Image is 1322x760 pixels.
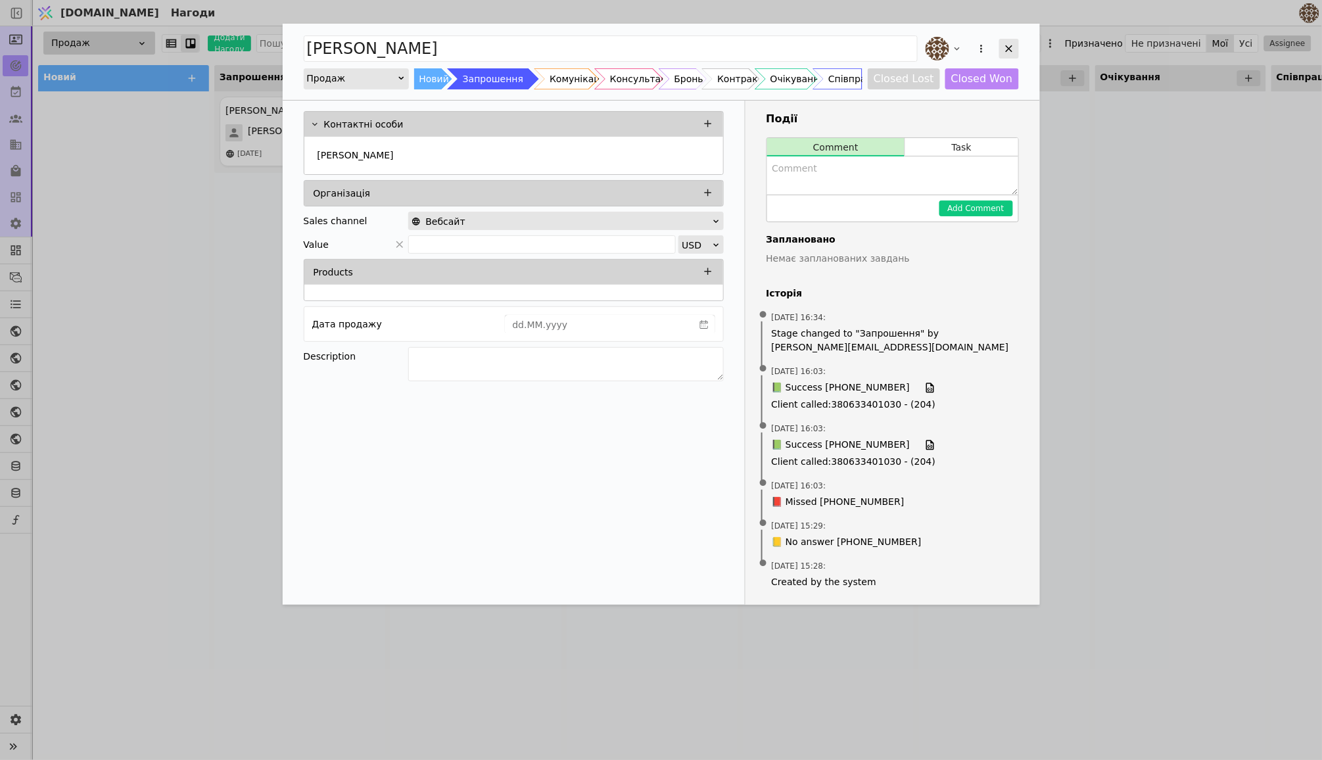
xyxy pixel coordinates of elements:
span: Вебсайт [426,212,465,231]
div: USD [682,236,711,254]
span: • [757,410,770,443]
span: 📒 No answer [PHONE_NUMBER] [772,535,922,549]
p: Контактні особи [324,118,404,131]
div: Sales channel [304,212,367,230]
h4: Історія [767,287,1019,300]
span: [DATE] 16:34 : [772,312,826,323]
span: Created by the system [772,575,1014,589]
button: Task [905,138,1018,156]
div: Description [304,347,408,366]
span: Client called : 380633401030 - (204) [772,455,1014,469]
div: Очікування [770,68,825,89]
img: an [926,37,949,60]
div: Add Opportunity [283,24,1040,605]
p: Немає запланованих завдань [767,252,1019,266]
span: [DATE] 15:28 : [772,560,826,572]
div: Запрошення [463,68,523,89]
span: • [757,547,770,581]
span: • [757,467,770,500]
button: Closed Won [945,68,1019,89]
div: Співпраця [828,68,878,89]
input: dd.MM.yyyy [506,316,694,334]
p: [PERSON_NAME] [318,149,394,162]
span: Value [304,235,329,254]
svg: calender simple [699,320,709,329]
span: • [757,352,770,386]
div: Новий [419,68,450,89]
span: [DATE] 16:03 : [772,480,826,492]
div: Контракт [717,68,763,89]
span: [DATE] 16:03 : [772,423,826,435]
div: Бронь [674,68,703,89]
div: Консультація [610,68,675,89]
span: [DATE] 15:29 : [772,520,826,532]
button: Comment [767,138,905,156]
p: Організація [314,187,371,201]
h3: Події [767,111,1019,127]
span: Client called : 380633401030 - (204) [772,398,1014,412]
h4: Заплановано [767,233,1019,247]
span: • [757,507,770,540]
div: Комунікація [550,68,608,89]
span: 📕 Missed [PHONE_NUMBER] [772,495,905,509]
img: online-store.svg [412,217,421,226]
div: Дата продажу [312,315,382,333]
span: • [757,298,770,332]
span: [DATE] 16:03 : [772,366,826,377]
button: Closed Lost [868,68,940,89]
p: Products [314,266,353,279]
span: 📗 Success [PHONE_NUMBER] [772,381,910,395]
div: Продаж [307,69,397,87]
button: Add Comment [939,201,1013,216]
span: Stage changed to "Запрошення" by [PERSON_NAME][EMAIL_ADDRESS][DOMAIN_NAME] [772,327,1014,354]
span: 📗 Success [PHONE_NUMBER] [772,438,910,452]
